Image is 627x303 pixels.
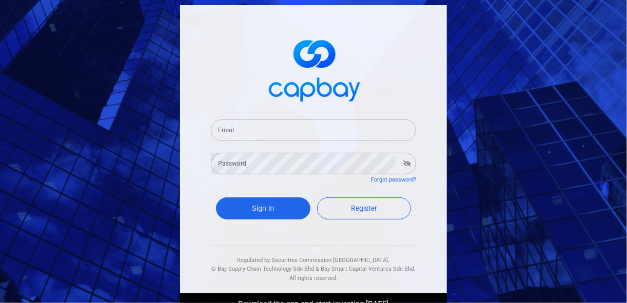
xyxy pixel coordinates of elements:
div: Regulated by Securities Commission [GEOGRAPHIC_DATA]. & All rights reserved. [211,246,416,283]
button: Sign In [216,197,310,219]
span: Register [351,204,377,212]
img: logo [262,31,365,107]
a: Register [317,197,412,219]
span: © Bay Supply Chain Technology Sdn Bhd [211,266,314,272]
span: Bay Smart Capital Ventures Sdn Bhd. [321,266,416,272]
a: Forgot password? [371,176,416,183]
